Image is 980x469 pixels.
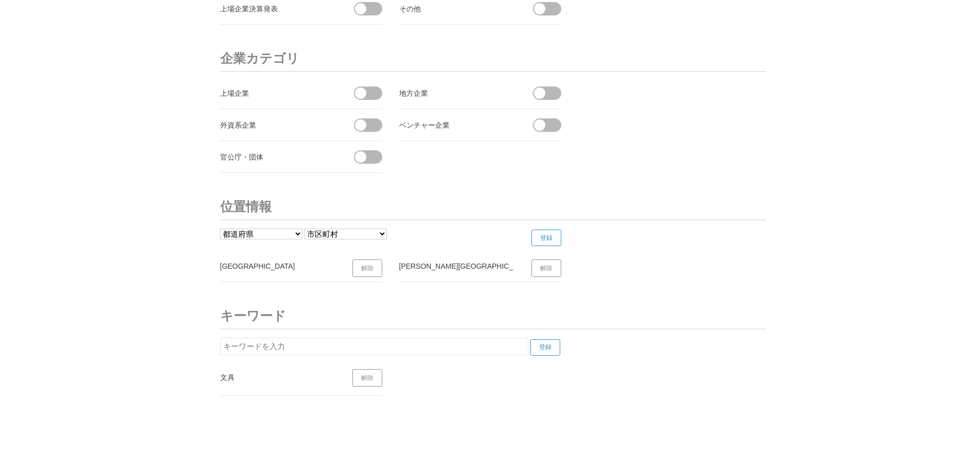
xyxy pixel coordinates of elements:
[220,371,336,384] div: 文具
[399,259,515,272] div: [PERSON_NAME][GEOGRAPHIC_DATA]
[220,118,336,131] div: 外資系企業
[399,2,515,15] div: その他
[220,86,336,99] div: 上場企業
[220,338,528,355] input: キーワードを入力
[399,86,515,99] div: 地方企業
[399,118,515,131] div: ベンチャー企業
[220,45,765,72] h3: 企業カテゴリ
[530,339,560,356] input: 登録
[352,369,382,387] a: 解除
[220,303,765,329] h3: キーワード
[220,2,336,15] div: 上場企業決算発表
[531,259,561,277] a: 解除
[220,194,765,220] h3: 位置情報
[220,150,336,163] div: 官公庁・団体
[352,259,382,277] a: 解除
[531,230,561,246] input: 登録
[220,259,336,272] div: [GEOGRAPHIC_DATA]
